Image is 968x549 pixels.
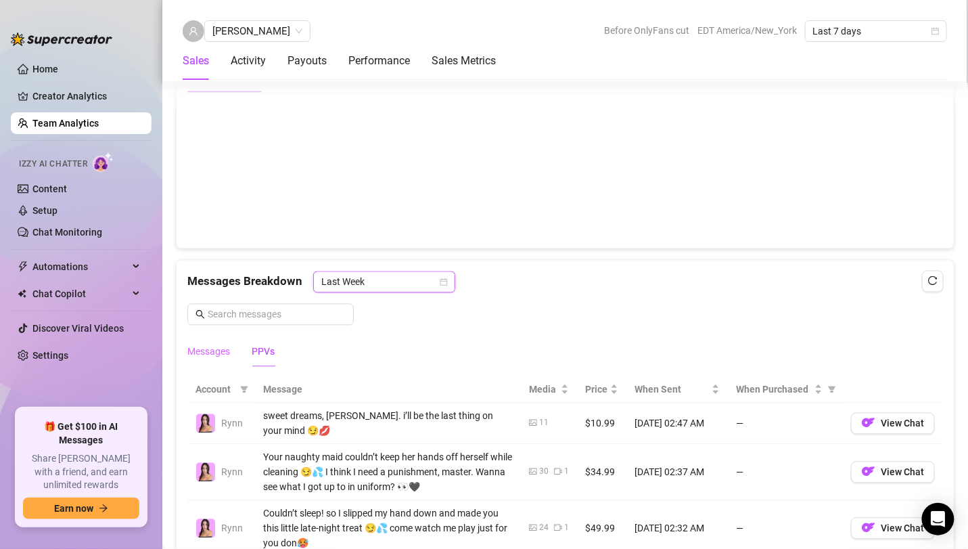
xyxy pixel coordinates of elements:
div: Payouts [287,53,327,69]
span: Last Week [321,272,447,292]
span: When Sent [635,382,709,397]
span: reload [928,276,938,286]
div: PPVs [252,345,275,359]
td: $10.99 [577,403,626,445]
span: thunderbolt [18,261,28,272]
span: video-camera [554,524,562,532]
button: Earn nowarrow-right [23,498,139,519]
div: Messages [187,345,230,359]
a: Chat Monitoring [32,227,102,238]
span: Rynn [221,523,243,534]
td: — [728,445,843,501]
span: View Chat [881,418,924,429]
span: picture [529,468,537,476]
img: OF [862,416,875,430]
td: [DATE] 02:47 AM [626,403,728,445]
div: 24 [539,522,549,535]
button: OFView Chat [851,462,935,483]
span: Alexis Federis [212,21,302,41]
span: Chat Copilot [32,283,129,305]
span: search [195,310,205,320]
div: Performance [348,53,410,69]
button: OFView Chat [851,413,935,435]
a: Discover Viral Videos [32,323,124,334]
span: calendar [931,27,940,35]
td: — [728,403,843,445]
input: Search messages [208,307,346,322]
a: Team Analytics [32,118,99,129]
div: Messages Breakdown [187,271,943,293]
a: Setup [32,205,57,216]
th: When Sent [626,377,728,403]
img: Chat Copilot [18,289,26,299]
div: Sales [183,53,209,69]
span: Share [PERSON_NAME] with a friend, and earn unlimited rewards [23,452,139,492]
span: filter [237,380,251,400]
img: OF [862,521,875,535]
img: OF [862,465,875,479]
span: user [189,26,198,36]
img: AI Chatter [93,152,114,172]
span: View Chat [881,523,924,534]
a: Content [32,183,67,194]
th: Message [255,377,521,403]
div: Your naughty maid couldn’t keep her hands off herself while cleaning 😏💦 I think I need a punishme... [263,450,513,495]
th: Media [521,377,577,403]
td: $34.99 [577,445,626,501]
span: filter [828,386,836,394]
span: Last 7 days [813,21,939,41]
a: OFView Chat [851,526,935,537]
th: Price [577,377,626,403]
td: [DATE] 02:37 AM [626,445,728,501]
div: Open Intercom Messenger [922,503,954,535]
th: When Purchased [728,377,843,403]
a: OFView Chat [851,421,935,432]
span: Izzy AI Chatter [19,158,87,171]
span: Before OnlyFans cut [604,20,689,41]
span: filter [240,386,248,394]
div: Activity [231,53,266,69]
a: Settings [32,350,68,361]
span: Automations [32,256,129,278]
div: 30 [539,466,549,479]
span: Price [585,382,607,397]
div: 11 [539,417,549,430]
span: filter [825,380,839,400]
button: OFView Chat [851,518,935,540]
span: View Chat [881,467,924,478]
a: Home [32,64,58,74]
span: Rynn [221,467,243,478]
a: OFView Chat [851,470,935,481]
span: 🎁 Get $100 in AI Messages [23,420,139,447]
span: arrow-right [99,504,108,513]
span: Earn now [54,503,93,514]
img: Rynn [196,519,215,538]
span: calendar [440,278,448,286]
span: video-camera [554,468,562,476]
span: Rynn [221,418,243,429]
span: picture [529,524,537,532]
span: EDT America/New_York [697,20,797,41]
a: Creator Analytics [32,85,141,107]
div: 1 [564,466,569,479]
img: Rynn [196,414,215,433]
span: Account [195,382,235,397]
span: When Purchased [736,382,812,397]
div: sweet dreams, [PERSON_NAME]. i’ll be the last thing on your mind 😏💋 [263,409,513,439]
div: Sales Metrics [432,53,496,69]
img: Rynn [196,463,215,482]
div: 1 [564,522,569,535]
img: logo-BBDzfeDw.svg [11,32,112,46]
span: Media [529,382,558,397]
span: picture [529,419,537,427]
